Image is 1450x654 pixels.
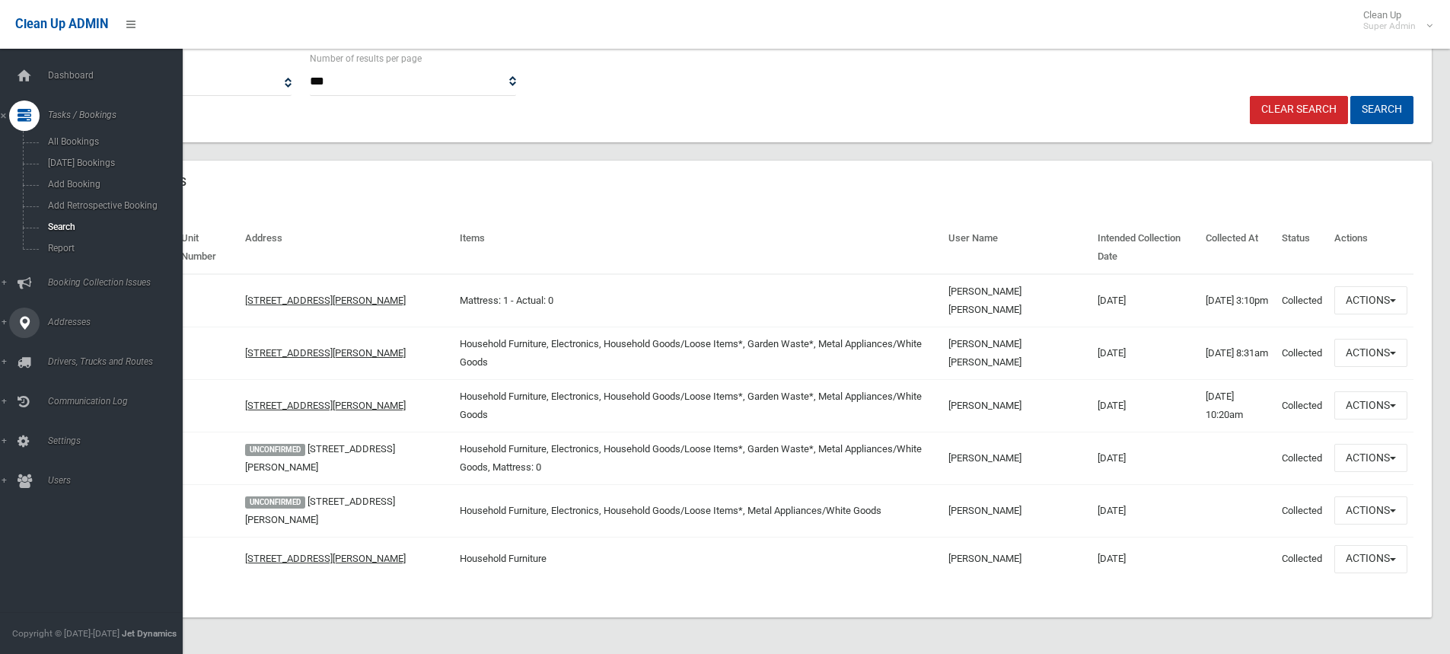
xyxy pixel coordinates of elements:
[1091,379,1200,432] td: [DATE]
[245,443,395,473] a: [STREET_ADDRESS][PERSON_NAME]
[43,110,194,120] span: Tasks / Bookings
[454,327,942,379] td: Household Furniture, Electronics, Household Goods/Loose Items*, Garden Waste*, Metal Appliances/W...
[43,70,194,81] span: Dashboard
[1356,9,1431,32] span: Clean Up
[1350,96,1413,124] button: Search
[942,274,1091,327] td: [PERSON_NAME] [PERSON_NAME]
[1276,484,1328,537] td: Collected
[245,496,305,509] span: UNCONFIRMED
[175,222,239,274] th: Unit Number
[1334,496,1407,525] button: Actions
[1334,444,1407,472] button: Actions
[1091,327,1200,379] td: [DATE]
[43,158,181,168] span: [DATE] Bookings
[1250,96,1348,124] a: Clear Search
[1091,274,1200,327] td: [DATE]
[1091,484,1200,537] td: [DATE]
[15,17,108,31] span: Clean Up ADMIN
[239,222,454,274] th: Address
[43,317,194,327] span: Addresses
[43,435,194,446] span: Settings
[1276,379,1328,432] td: Collected
[1276,537,1328,580] td: Collected
[942,484,1091,537] td: [PERSON_NAME]
[1334,286,1407,314] button: Actions
[454,484,942,537] td: Household Furniture, Electronics, Household Goods/Loose Items*, Metal Appliances/White Goods
[942,379,1091,432] td: [PERSON_NAME]
[43,475,194,486] span: Users
[1276,432,1328,484] td: Collected
[942,537,1091,580] td: [PERSON_NAME]
[43,356,194,367] span: Drivers, Trucks and Routes
[1091,222,1200,274] th: Intended Collection Date
[245,553,406,564] a: [STREET_ADDRESS][PERSON_NAME]
[1200,379,1276,432] td: [DATE] 10:20am
[1334,391,1407,420] button: Actions
[43,277,194,288] span: Booking Collection Issues
[43,200,181,211] span: Add Retrospective Booking
[43,222,181,232] span: Search
[43,136,181,147] span: All Bookings
[942,327,1091,379] td: [PERSON_NAME] [PERSON_NAME]
[310,50,422,67] label: Number of results per page
[1276,274,1328,327] td: Collected
[942,432,1091,484] td: [PERSON_NAME]
[1276,222,1328,274] th: Status
[245,295,406,306] a: [STREET_ADDRESS][PERSON_NAME]
[43,179,181,190] span: Add Booking
[1200,222,1276,274] th: Collected At
[245,496,395,525] a: [STREET_ADDRESS][PERSON_NAME]
[245,400,406,411] a: [STREET_ADDRESS][PERSON_NAME]
[122,628,177,639] strong: Jet Dynamics
[454,379,942,432] td: Household Furniture, Electronics, Household Goods/Loose Items*, Garden Waste*, Metal Appliances/W...
[454,222,942,274] th: Items
[1091,537,1200,580] td: [DATE]
[454,274,942,327] td: Mattress: 1 - Actual: 0
[454,432,942,484] td: Household Furniture, Electronics, Household Goods/Loose Items*, Garden Waste*, Metal Appliances/W...
[942,222,1091,274] th: User Name
[1334,545,1407,573] button: Actions
[1276,327,1328,379] td: Collected
[1328,222,1413,274] th: Actions
[43,396,194,407] span: Communication Log
[1200,327,1276,379] td: [DATE] 8:31am
[1334,339,1407,367] button: Actions
[245,347,406,359] a: [STREET_ADDRESS][PERSON_NAME]
[245,444,305,456] span: UNCONFIRMED
[454,537,942,580] td: Household Furniture
[12,628,120,639] span: Copyright © [DATE]-[DATE]
[1091,432,1200,484] td: [DATE]
[43,243,181,254] span: Report
[1200,274,1276,327] td: [DATE] 3:10pm
[1363,21,1416,32] small: Super Admin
